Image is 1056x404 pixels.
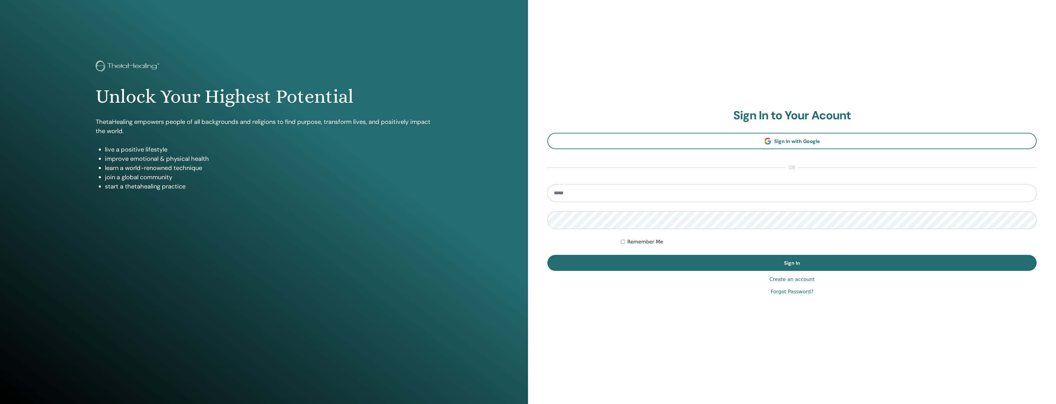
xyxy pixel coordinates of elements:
a: Forgot Password? [770,288,813,295]
li: join a global community [105,172,432,182]
span: or [786,164,798,171]
span: Sign In with Google [774,138,820,145]
label: Remember Me [627,238,663,246]
li: improve emotional & physical health [105,154,432,163]
a: Sign In with Google [547,133,1037,149]
h2: Sign In to Your Acount [547,109,1037,123]
a: Create an account [769,276,814,283]
span: Sign In [784,260,800,266]
li: start a thetahealing practice [105,182,432,191]
li: live a positive lifestyle [105,145,432,154]
h1: Unlock Your Highest Potential [96,85,432,108]
button: Sign In [547,255,1037,271]
p: ThetaHealing empowers people of all backgrounds and religions to find purpose, transform lives, a... [96,117,432,136]
li: learn a world-renowned technique [105,163,432,172]
div: Keep me authenticated indefinitely or until I manually logout [621,238,1037,246]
